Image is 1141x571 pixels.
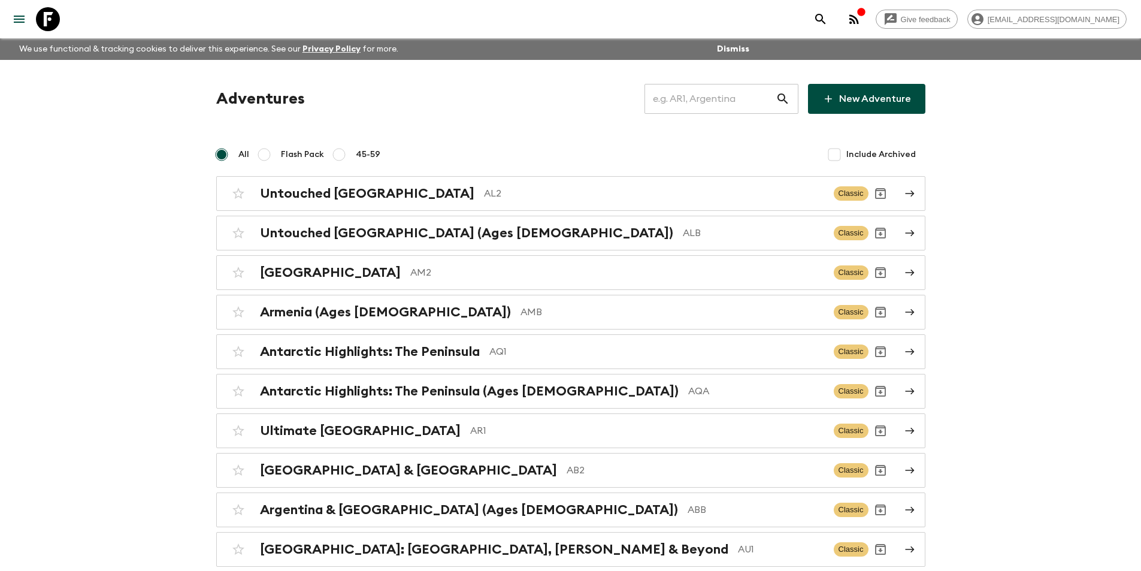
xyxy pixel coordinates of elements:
[260,423,461,439] h2: Ultimate [GEOGRAPHIC_DATA]
[876,10,958,29] a: Give feedback
[484,186,824,201] p: AL2
[834,503,868,517] span: Classic
[14,38,403,60] p: We use functional & tracking cookies to deliver this experience. See our for more.
[834,384,868,398] span: Classic
[834,186,868,201] span: Classic
[260,265,401,280] h2: [GEOGRAPHIC_DATA]
[834,265,868,280] span: Classic
[216,493,925,527] a: Argentina & [GEOGRAPHIC_DATA] (Ages [DEMOGRAPHIC_DATA])ABBClassicArchive
[868,537,892,561] button: Archive
[260,542,728,557] h2: [GEOGRAPHIC_DATA]: [GEOGRAPHIC_DATA], [PERSON_NAME] & Beyond
[216,374,925,409] a: Antarctic Highlights: The Peninsula (Ages [DEMOGRAPHIC_DATA])AQAClassicArchive
[489,345,824,359] p: AQ1
[567,463,824,478] p: AB2
[688,503,824,517] p: ABB
[834,424,868,438] span: Classic
[356,149,380,161] span: 45-59
[688,384,824,398] p: AQA
[216,453,925,488] a: [GEOGRAPHIC_DATA] & [GEOGRAPHIC_DATA]AB2ClassicArchive
[834,226,868,240] span: Classic
[260,225,673,241] h2: Untouched [GEOGRAPHIC_DATA] (Ages [DEMOGRAPHIC_DATA])
[894,15,957,24] span: Give feedback
[868,458,892,482] button: Archive
[7,7,31,31] button: menu
[260,502,678,518] h2: Argentina & [GEOGRAPHIC_DATA] (Ages [DEMOGRAPHIC_DATA])
[260,463,557,478] h2: [GEOGRAPHIC_DATA] & [GEOGRAPHIC_DATA]
[868,300,892,324] button: Archive
[470,424,824,438] p: AR1
[410,265,824,280] p: AM2
[238,149,249,161] span: All
[981,15,1126,24] span: [EMAIL_ADDRESS][DOMAIN_NAME]
[868,182,892,206] button: Archive
[868,498,892,522] button: Archive
[714,41,752,58] button: Dismiss
[809,7,833,31] button: search adventures
[281,149,324,161] span: Flash Pack
[216,295,925,330] a: Armenia (Ages [DEMOGRAPHIC_DATA])AMBClassicArchive
[868,340,892,364] button: Archive
[808,84,925,114] a: New Adventure
[260,344,480,359] h2: Antarctic Highlights: The Peninsula
[216,216,925,250] a: Untouched [GEOGRAPHIC_DATA] (Ages [DEMOGRAPHIC_DATA])ALBClassicArchive
[216,176,925,211] a: Untouched [GEOGRAPHIC_DATA]AL2ClassicArchive
[834,345,868,359] span: Classic
[846,149,916,161] span: Include Archived
[644,82,776,116] input: e.g. AR1, Argentina
[520,305,824,319] p: AMB
[868,261,892,285] button: Archive
[216,413,925,448] a: Ultimate [GEOGRAPHIC_DATA]AR1ClassicArchive
[260,304,511,320] h2: Armenia (Ages [DEMOGRAPHIC_DATA])
[216,334,925,369] a: Antarctic Highlights: The PeninsulaAQ1ClassicArchive
[216,255,925,290] a: [GEOGRAPHIC_DATA]AM2ClassicArchive
[260,186,474,201] h2: Untouched [GEOGRAPHIC_DATA]
[834,463,868,478] span: Classic
[868,419,892,443] button: Archive
[216,532,925,567] a: [GEOGRAPHIC_DATA]: [GEOGRAPHIC_DATA], [PERSON_NAME] & BeyondAU1ClassicArchive
[967,10,1127,29] div: [EMAIL_ADDRESS][DOMAIN_NAME]
[302,45,361,53] a: Privacy Policy
[834,542,868,557] span: Classic
[260,383,679,399] h2: Antarctic Highlights: The Peninsula (Ages [DEMOGRAPHIC_DATA])
[868,379,892,403] button: Archive
[683,226,824,240] p: ALB
[834,305,868,319] span: Classic
[216,87,305,111] h1: Adventures
[868,221,892,245] button: Archive
[738,542,824,557] p: AU1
